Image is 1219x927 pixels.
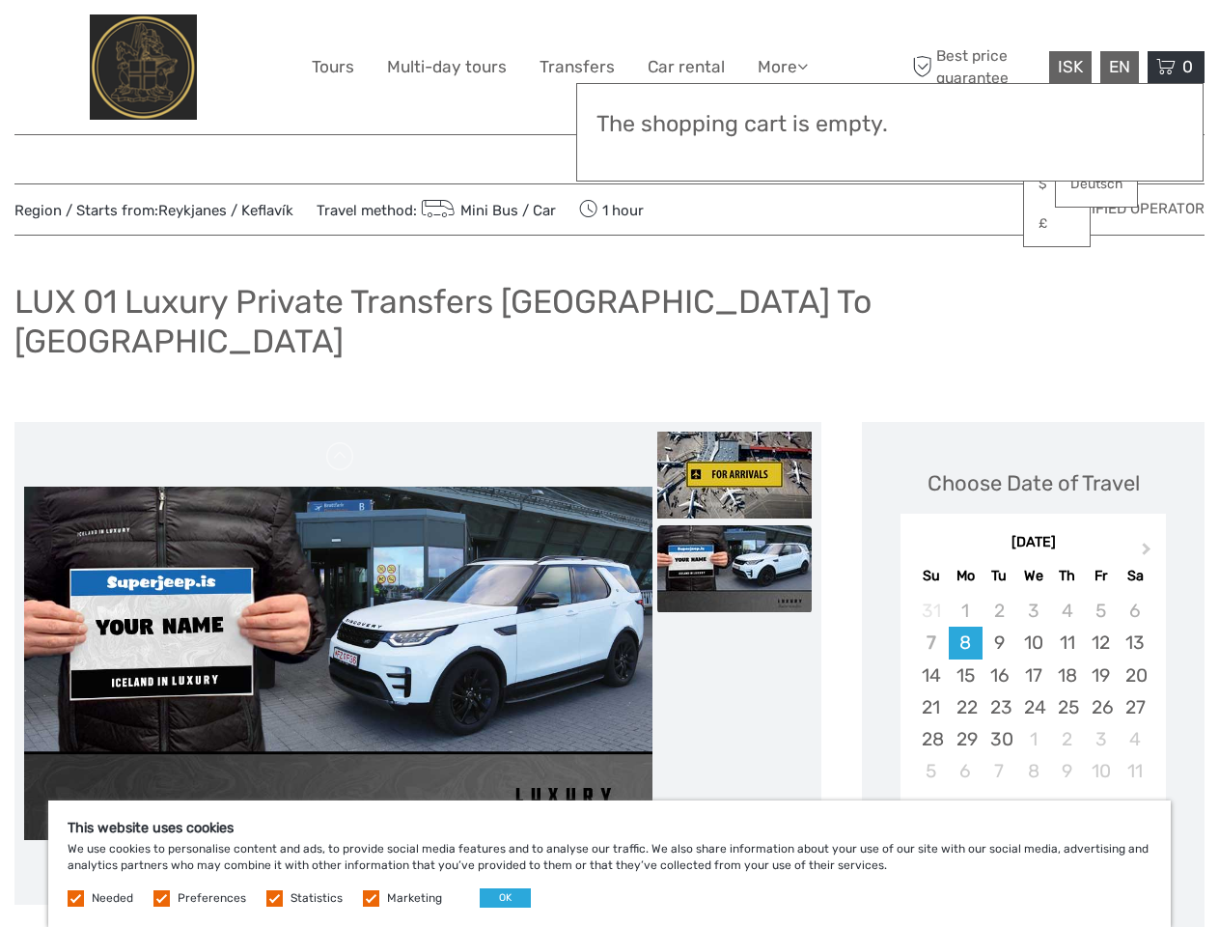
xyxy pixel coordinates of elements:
[900,533,1166,553] div: [DATE]
[914,660,948,691] div: Choose Sunday, September 14th, 2025
[906,595,1159,787] div: month 2025-09
[1016,627,1050,659] div: Choose Wednesday, September 10th, 2025
[1056,167,1137,202] a: Deutsch
[914,627,948,659] div: Not available Sunday, September 7th, 2025
[1118,755,1151,787] div: Choose Saturday, October 11th, 2025
[983,595,1016,627] div: Not available Tuesday, September 2nd, 2025
[1084,595,1118,627] div: Not available Friday, September 5th, 2025
[92,890,133,907] label: Needed
[914,595,948,627] div: Not available Sunday, August 31st, 2025
[1084,563,1118,589] div: Fr
[1058,57,1083,76] span: ISK
[48,801,1171,927] div: We use cookies to personalise content and ads, to provide social media features and to analyse ou...
[1016,691,1050,723] div: Choose Wednesday, September 24th, 2025
[1050,563,1084,589] div: Th
[1118,691,1151,723] div: Choose Saturday, September 27th, 2025
[914,563,948,589] div: Su
[1118,660,1151,691] div: Choose Saturday, September 20th, 2025
[1118,563,1151,589] div: Sa
[1016,563,1050,589] div: We
[387,890,442,907] label: Marketing
[68,820,1151,836] h5: This website uses cookies
[983,723,1016,755] div: Choose Tuesday, September 30th, 2025
[596,111,1183,138] h3: The shopping cart is empty.
[758,53,808,81] a: More
[1050,691,1084,723] div: Choose Thursday, September 25th, 2025
[540,53,615,81] a: Transfers
[158,202,293,219] a: Reykjanes / Keflavík
[983,627,1016,659] div: Choose Tuesday, September 9th, 2025
[1050,723,1084,755] div: Choose Thursday, October 2nd, 2025
[1016,595,1050,627] div: Not available Wednesday, September 3rd, 2025
[1118,627,1151,659] div: Choose Saturday, September 13th, 2025
[914,691,948,723] div: Choose Sunday, September 21st, 2025
[1050,595,1084,627] div: Not available Thursday, September 4th, 2025
[312,53,354,81] a: Tours
[387,53,507,81] a: Multi-day tours
[1016,660,1050,691] div: Choose Wednesday, September 17th, 2025
[657,432,812,519] img: d17cabca94be4cdf9a944f0c6cf5d444_slider_thumbnail.jpg
[222,30,245,53] button: Open LiveChat chat widget
[949,627,983,659] div: Choose Monday, September 8th, 2025
[949,755,983,787] div: Choose Monday, October 6th, 2025
[1050,755,1084,787] div: Choose Thursday, October 9th, 2025
[1084,691,1118,723] div: Choose Friday, September 26th, 2025
[1118,595,1151,627] div: Not available Saturday, September 6th, 2025
[1064,199,1205,219] span: Verified Operator
[949,691,983,723] div: Choose Monday, September 22nd, 2025
[178,890,246,907] label: Preferences
[914,723,948,755] div: Choose Sunday, September 28th, 2025
[1024,167,1090,202] a: $
[914,755,948,787] div: Choose Sunday, October 5th, 2025
[27,34,218,49] p: We're away right now. Please check back later!
[1100,51,1139,83] div: EN
[480,888,531,908] button: OK
[1050,660,1084,691] div: Choose Thursday, September 18th, 2025
[907,45,1044,88] span: Best price guarantee
[1084,755,1118,787] div: Choose Friday, October 10th, 2025
[90,14,197,120] img: City Center Hotel
[648,53,725,81] a: Car rental
[291,890,343,907] label: Statistics
[1084,627,1118,659] div: Choose Friday, September 12th, 2025
[983,755,1016,787] div: Choose Tuesday, October 7th, 2025
[417,202,556,219] a: Mini Bus / Car
[1084,723,1118,755] div: Choose Friday, October 3rd, 2025
[949,660,983,691] div: Choose Monday, September 15th, 2025
[949,723,983,755] div: Choose Monday, September 29th, 2025
[24,487,652,840] img: 16fb447c7d50440eaa484c9a0dbf045b_main_slider.jpeg
[928,468,1140,498] div: Choose Date of Travel
[949,595,983,627] div: Not available Monday, September 1st, 2025
[317,196,556,223] span: Travel method:
[14,282,1205,360] h1: LUX 01 Luxury Private Transfers [GEOGRAPHIC_DATA] To [GEOGRAPHIC_DATA]
[657,525,812,612] img: 16fb447c7d50440eaa484c9a0dbf045b_slider_thumbnail.jpeg
[579,196,644,223] span: 1 hour
[1179,57,1196,76] span: 0
[1016,723,1050,755] div: Choose Wednesday, October 1st, 2025
[14,201,293,221] span: Region / Starts from:
[1118,723,1151,755] div: Choose Saturday, October 4th, 2025
[1050,627,1084,659] div: Choose Thursday, September 11th, 2025
[1024,207,1090,241] a: £
[983,660,1016,691] div: Choose Tuesday, September 16th, 2025
[983,563,1016,589] div: Tu
[949,563,983,589] div: Mo
[1084,660,1118,691] div: Choose Friday, September 19th, 2025
[1133,538,1164,569] button: Next Month
[1016,755,1050,787] div: Choose Wednesday, October 8th, 2025
[983,691,1016,723] div: Choose Tuesday, September 23rd, 2025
